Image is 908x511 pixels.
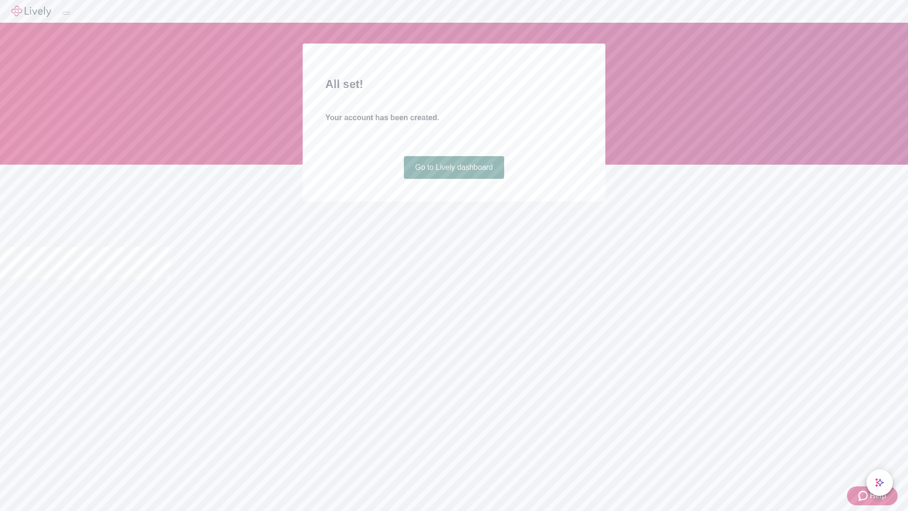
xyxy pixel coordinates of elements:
[62,12,70,15] button: Log out
[858,490,870,502] svg: Zendesk support icon
[866,469,893,496] button: chat
[11,6,51,17] img: Lively
[875,478,884,487] svg: Lively AI Assistant
[325,76,583,93] h2: All set!
[870,490,886,502] span: Help
[404,156,505,179] a: Go to Lively dashboard
[325,112,583,123] h4: Your account has been created.
[847,486,898,505] button: Zendesk support iconHelp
